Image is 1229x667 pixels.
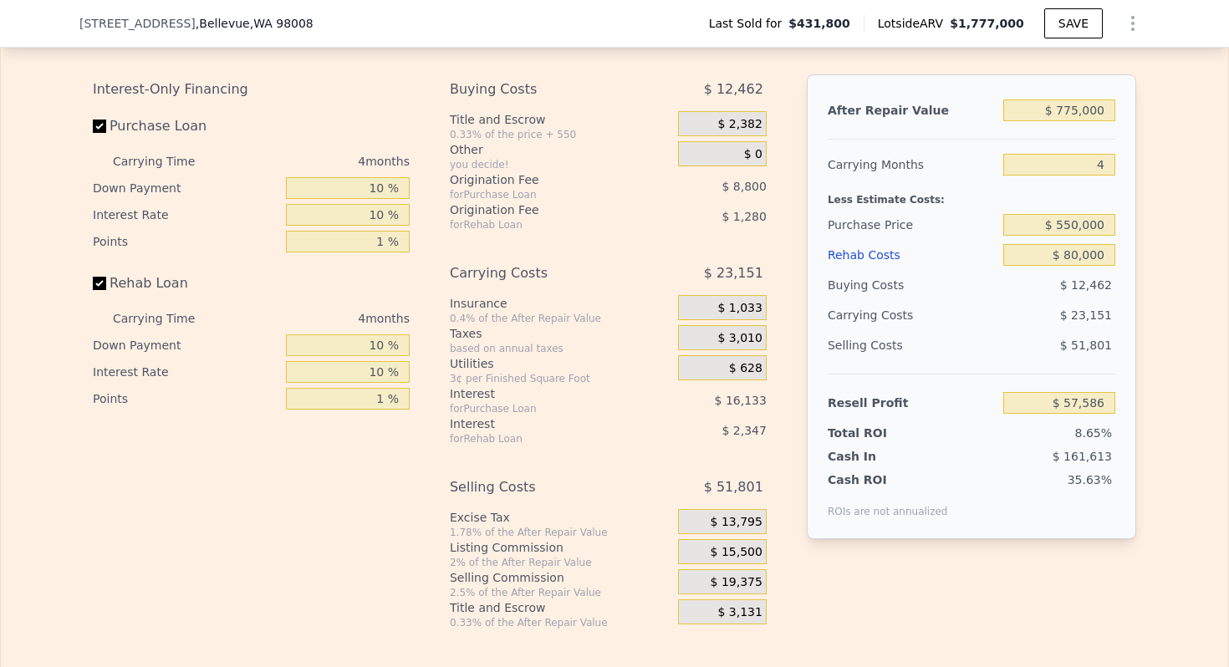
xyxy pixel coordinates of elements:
[709,15,789,32] span: Last Sold for
[450,372,671,385] div: 3¢ per Finished Square Foot
[450,415,636,432] div: Interest
[828,448,932,465] div: Cash In
[704,472,763,502] span: $ 51,801
[828,388,997,418] div: Resell Profit
[450,312,671,325] div: 0.4% of the After Repair Value
[228,305,410,332] div: 4 months
[704,258,763,288] span: $ 23,151
[1044,8,1103,38] button: SAVE
[450,188,636,201] div: for Purchase Loan
[450,385,636,402] div: Interest
[93,120,106,133] input: Purchase Loan
[450,616,671,629] div: 0.33% of the After Repair Value
[828,425,932,441] div: Total ROI
[93,175,279,201] div: Down Payment
[828,488,948,518] div: ROIs are not annualized
[450,402,636,415] div: for Purchase Loan
[93,268,279,298] label: Rehab Loan
[950,17,1024,30] span: $1,777,000
[450,539,671,556] div: Listing Commission
[450,556,671,569] div: 2% of the After Repair Value
[1116,7,1150,40] button: Show Options
[878,15,950,32] span: Lotside ARV
[450,111,671,128] div: Title and Escrow
[722,424,766,437] span: $ 2,347
[450,342,671,355] div: based on annual taxes
[450,141,671,158] div: Other
[450,325,671,342] div: Taxes
[450,128,671,141] div: 0.33% of the price + 550
[228,148,410,175] div: 4 months
[715,394,767,407] span: $ 16,133
[788,15,850,32] span: $431,800
[828,240,997,270] div: Rehab Costs
[717,301,762,316] span: $ 1,033
[250,17,314,30] span: , WA 98008
[450,569,671,586] div: Selling Commission
[113,148,222,175] div: Carrying Time
[93,332,279,359] div: Down Payment
[828,210,997,240] div: Purchase Price
[1060,339,1112,352] span: $ 51,801
[450,509,671,526] div: Excise Tax
[93,111,279,141] label: Purchase Loan
[1060,308,1112,322] span: $ 23,151
[450,586,671,599] div: 2.5% of the After Repair Value
[1068,473,1112,486] span: 35.63%
[450,432,636,446] div: for Rehab Loan
[93,359,279,385] div: Interest Rate
[711,545,762,560] span: $ 15,500
[1053,450,1112,463] span: $ 161,613
[113,305,222,332] div: Carrying Time
[722,180,766,193] span: $ 8,800
[450,472,636,502] div: Selling Costs
[828,471,948,488] div: Cash ROI
[450,201,636,218] div: Origination Fee
[79,15,196,32] span: [STREET_ADDRESS]
[450,599,671,616] div: Title and Escrow
[450,355,671,372] div: Utilities
[744,147,762,162] span: $ 0
[717,331,762,346] span: $ 3,010
[704,74,763,104] span: $ 12,462
[450,74,636,104] div: Buying Costs
[93,277,106,290] input: Rehab Loan
[450,526,671,539] div: 1.78% of the After Repair Value
[450,295,671,312] div: Insurance
[729,361,762,376] span: $ 628
[828,95,997,125] div: After Repair Value
[711,515,762,530] span: $ 13,795
[450,158,671,171] div: you decide!
[93,385,279,412] div: Points
[1075,426,1112,440] span: 8.65%
[450,258,636,288] div: Carrying Costs
[828,330,997,360] div: Selling Costs
[93,74,410,104] div: Interest-Only Financing
[1060,278,1112,292] span: $ 12,462
[722,210,766,223] span: $ 1,280
[828,150,997,180] div: Carrying Months
[711,575,762,590] span: $ 19,375
[93,228,279,255] div: Points
[450,171,636,188] div: Origination Fee
[717,605,762,620] span: $ 3,131
[450,218,636,232] div: for Rehab Loan
[93,201,279,228] div: Interest Rate
[828,180,1115,210] div: Less Estimate Costs:
[828,270,997,300] div: Buying Costs
[196,15,314,32] span: , Bellevue
[828,300,932,330] div: Carrying Costs
[717,117,762,132] span: $ 2,382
